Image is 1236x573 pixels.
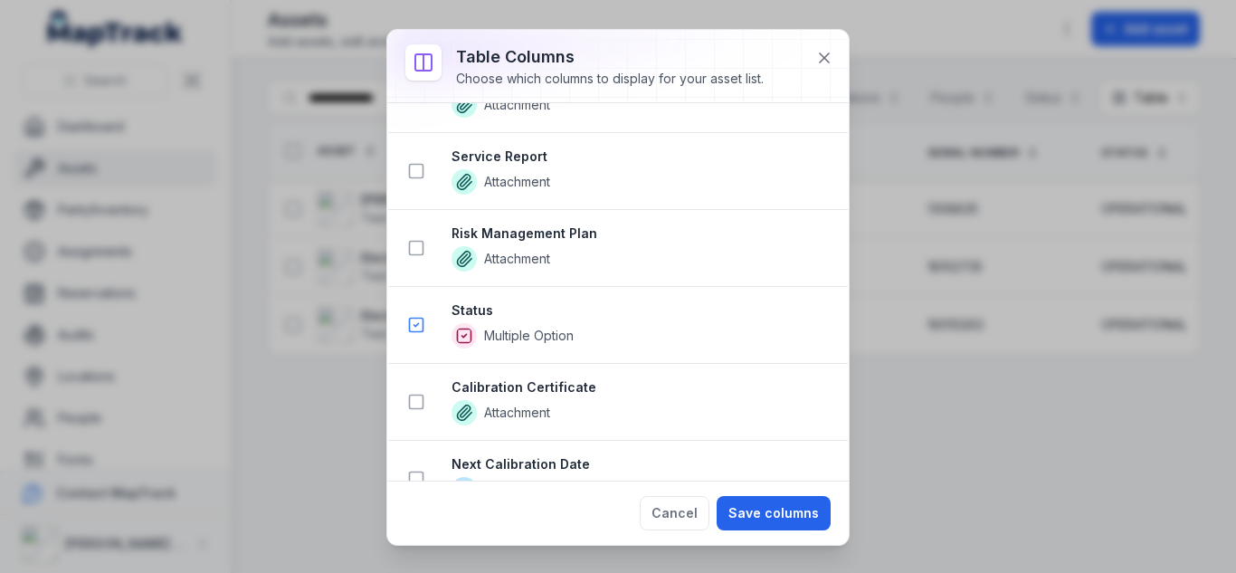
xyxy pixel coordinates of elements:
strong: Service Report [452,148,833,166]
span: Attachment [484,173,550,191]
strong: Status [452,301,833,320]
span: Attachment [484,96,550,114]
strong: Risk Management Plan [452,224,833,243]
button: Save columns [717,496,831,530]
strong: Next Calibration Date [452,455,833,473]
span: Multiple Option [484,327,574,345]
h3: Table columns [456,44,764,70]
button: Cancel [640,496,709,530]
span: Attachment [484,404,550,422]
span: Attachment [484,250,550,268]
strong: Calibration Certificate [452,378,833,396]
div: Choose which columns to display for your asset list. [456,70,764,88]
